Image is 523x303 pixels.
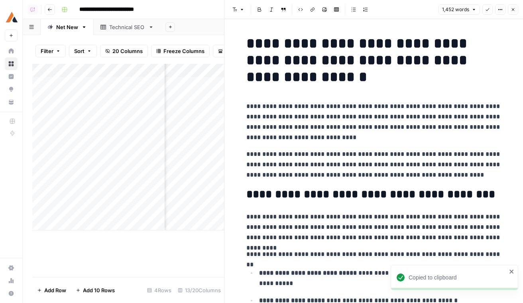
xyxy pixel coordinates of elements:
[112,47,143,55] span: 20 Columns
[144,284,175,297] div: 4 Rows
[163,47,204,55] span: Freeze Columns
[100,45,148,57] button: 20 Columns
[41,19,94,35] a: Net New
[69,45,97,57] button: Sort
[32,284,71,297] button: Add Row
[5,45,18,57] a: Home
[5,287,18,300] button: Help + Support
[44,286,66,294] span: Add Row
[71,284,120,297] button: Add 10 Rows
[5,9,19,24] img: Scale Lite Solutions Logo
[5,6,18,26] button: Workspace: Scale Lite Solutions
[83,286,115,294] span: Add 10 Rows
[35,45,66,57] button: Filter
[175,284,224,297] div: 13/20 Columns
[151,45,210,57] button: Freeze Columns
[5,57,18,70] a: Browse
[438,4,480,15] button: 1,452 words
[41,47,53,55] span: Filter
[5,83,18,96] a: Opportunities
[56,23,78,31] div: Net New
[109,23,145,31] div: Technical SEO
[94,19,161,35] a: Technical SEO
[5,262,18,274] a: Settings
[5,96,18,108] a: Your Data
[5,274,18,287] a: Usage
[5,70,18,83] a: Insights
[74,47,85,55] span: Sort
[442,6,469,13] span: 1,452 words
[409,273,507,281] div: Copied to clipboard
[509,268,515,275] button: close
